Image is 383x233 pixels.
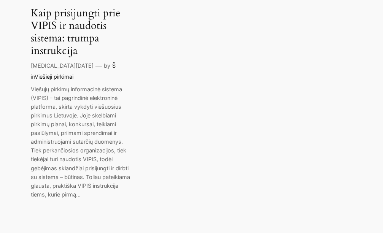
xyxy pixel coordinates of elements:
[35,73,73,80] a: Viešieji pirkimai
[31,7,130,57] a: Kaip prisijungti prie VIPIS ir naudotis sistema: trumpa instrukcija
[31,85,130,199] p: Viešųjų pirkimų informacinė sistema (VIPIS) – tai pagrindinė elektroninė platforma, skirta vykdyt...
[112,62,116,69] a: Š
[104,62,110,70] p: by
[95,61,102,71] p: —
[31,62,94,69] a: [MEDICAL_DATA][DATE]
[31,73,35,80] span: in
